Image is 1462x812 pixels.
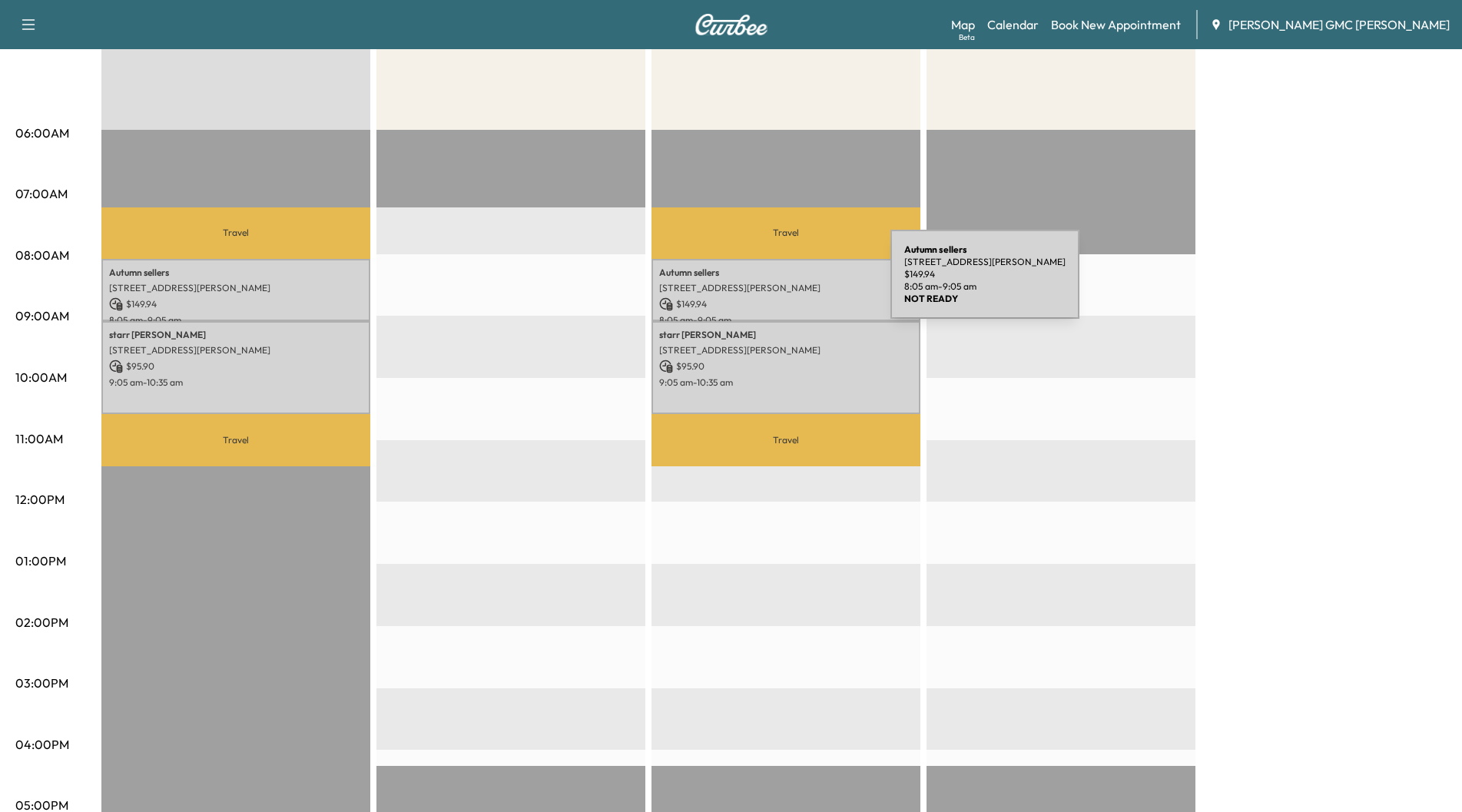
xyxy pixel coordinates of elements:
p: starr [PERSON_NAME] [109,329,363,341]
a: MapBeta [951,15,975,34]
p: 07:00AM [15,184,68,203]
p: Travel [101,414,370,467]
p: 9:05 am - 10:35 am [659,376,913,389]
p: $ 95.90 [109,360,363,373]
p: 02:00PM [15,613,68,631]
img: Curbee Logo [695,14,768,35]
p: [STREET_ADDRESS][PERSON_NAME] [904,256,1066,268]
b: Autumn sellers [904,244,967,255]
p: Travel [101,207,370,259]
p: 10:00AM [15,368,67,386]
p: 09:00AM [15,307,69,325]
p: 8:05 am - 9:05 am [659,314,913,326]
p: 03:00PM [15,674,68,692]
p: 08:00AM [15,246,69,264]
b: NOT READY [904,293,958,304]
p: starr [PERSON_NAME] [659,329,913,341]
p: 11:00AM [15,429,63,448]
p: $ 149.94 [109,297,363,311]
p: 01:00PM [15,552,66,570]
p: 8:05 am - 9:05 am [109,314,363,326]
div: Beta [959,31,975,43]
p: $ 95.90 [659,360,913,373]
p: $ 149.94 [659,297,913,311]
a: Calendar [987,15,1039,34]
p: [STREET_ADDRESS][PERSON_NAME] [109,344,363,356]
p: Autumn sellers [109,267,363,279]
p: [STREET_ADDRESS][PERSON_NAME] [659,282,913,294]
p: Autumn sellers [659,267,913,279]
p: 06:00AM [15,124,69,142]
p: 04:00PM [15,735,69,754]
p: 12:00PM [15,490,65,509]
p: Travel [651,414,920,467]
p: [STREET_ADDRESS][PERSON_NAME] [109,282,363,294]
p: [STREET_ADDRESS][PERSON_NAME] [659,344,913,356]
p: $ 149.94 [904,268,1066,280]
a: Book New Appointment [1051,15,1181,34]
p: 8:05 am - 9:05 am [904,280,1066,293]
p: 9:05 am - 10:35 am [109,376,363,389]
p: Travel [651,207,920,259]
span: [PERSON_NAME] GMC [PERSON_NAME] [1228,15,1450,34]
